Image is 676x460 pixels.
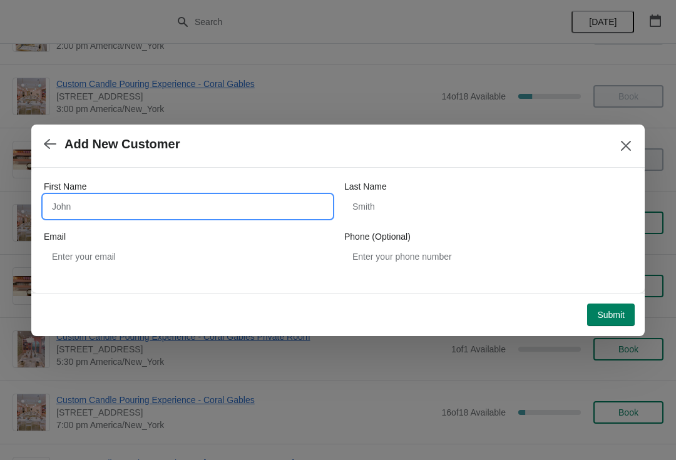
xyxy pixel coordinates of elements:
span: Submit [597,310,625,320]
label: Phone (Optional) [344,230,411,243]
button: Submit [587,304,635,326]
label: Email [44,230,66,243]
button: Close [615,135,637,157]
input: John [44,195,332,218]
label: Last Name [344,180,387,193]
input: Enter your email [44,245,332,268]
label: First Name [44,180,86,193]
h2: Add New Customer [64,137,180,151]
input: Enter your phone number [344,245,632,268]
input: Smith [344,195,632,218]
